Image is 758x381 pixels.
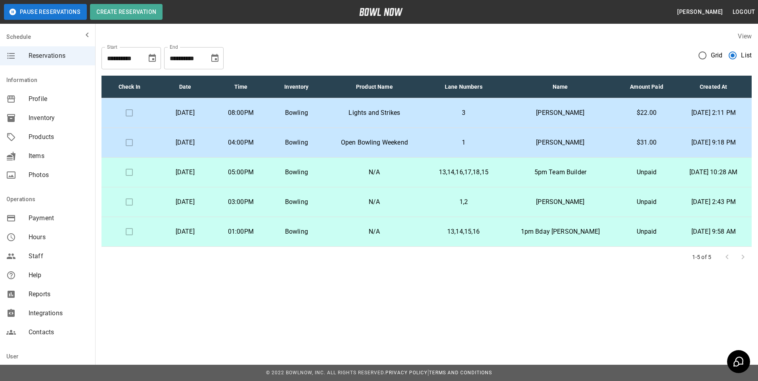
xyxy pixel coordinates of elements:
button: Pause Reservations [4,4,87,20]
p: 13,14,16,17,18,15 [431,168,496,177]
span: © 2022 BowlNow, Inc. All Rights Reserved. [266,370,385,375]
th: Check In [101,76,157,98]
p: Bowling [275,138,318,147]
span: Payment [29,213,89,223]
span: Contacts [29,328,89,337]
button: [PERSON_NAME] [674,5,726,19]
p: 05:00PM [219,168,262,177]
span: Inventory [29,113,89,123]
p: $31.00 [624,138,669,147]
p: Bowling [275,108,318,118]
span: Photos [29,170,89,180]
a: Privacy Policy [385,370,427,375]
p: Unpaid [624,168,669,177]
span: List [741,51,752,60]
button: Logout [729,5,758,19]
span: Reports [29,290,89,299]
p: Bowling [275,227,318,236]
p: Lights and Strikes [331,108,418,118]
p: [DATE] 2:11 PM [682,108,745,118]
span: Staff [29,251,89,261]
th: Date [157,76,213,98]
p: 1-5 of 5 [692,253,711,261]
p: [DATE] [164,197,207,207]
th: Name [503,76,618,98]
img: logo [359,8,403,16]
p: 04:00PM [219,138,262,147]
p: 08:00PM [219,108,262,118]
p: 03:00PM [219,197,262,207]
p: Open Bowling Weekend [331,138,418,147]
p: Unpaid [624,197,669,207]
p: 3 [431,108,496,118]
p: Bowling [275,168,318,177]
p: 13,14,15,16 [431,227,496,236]
p: 1pm Bday [PERSON_NAME] [509,227,611,236]
button: Choose date, selected date is Sep 16, 2025 [144,50,160,66]
p: [DATE] [164,138,207,147]
span: Profile [29,94,89,104]
p: Unpaid [624,227,669,236]
button: Choose date, selected date is Oct 16, 2025 [207,50,223,66]
th: Time [213,76,269,98]
p: $22.00 [624,108,669,118]
button: Create Reservation [90,4,163,20]
th: Amount Paid [618,76,675,98]
p: [DATE] [164,168,207,177]
p: [PERSON_NAME] [509,138,611,147]
p: [DATE] 10:28 AM [682,168,745,177]
p: N/A [331,168,418,177]
p: [DATE] [164,108,207,118]
p: [DATE] 2:43 PM [682,197,745,207]
p: 01:00PM [219,227,262,236]
p: N/A [331,197,418,207]
th: Inventory [269,76,325,98]
th: Product Name [324,76,424,98]
p: [PERSON_NAME] [509,197,611,207]
p: [DATE] [164,227,207,236]
th: Created At [676,76,752,98]
p: [DATE] 9:58 AM [682,227,745,236]
p: 5pm Team Builder [509,168,611,177]
p: [PERSON_NAME] [509,108,611,118]
p: 1 [431,138,496,147]
label: View [738,32,752,40]
span: Grid [711,51,723,60]
span: Items [29,151,89,161]
span: Help [29,271,89,280]
p: Bowling [275,197,318,207]
th: Lane Numbers [424,76,503,98]
span: Integrations [29,309,89,318]
a: Terms and Conditions [429,370,492,375]
p: 1,2 [431,197,496,207]
p: N/A [331,227,418,236]
span: Reservations [29,51,89,61]
p: [DATE] 9:18 PM [682,138,745,147]
span: Products [29,132,89,142]
span: Hours [29,232,89,242]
